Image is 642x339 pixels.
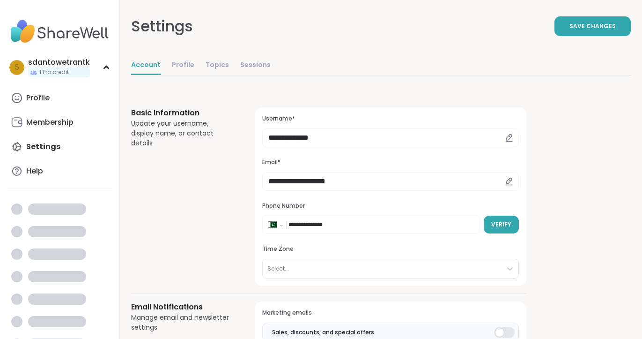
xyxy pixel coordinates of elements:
a: Topics [206,56,229,75]
div: Profile [26,93,50,103]
h3: Email* [262,158,519,166]
span: Save Changes [569,22,616,30]
h3: Phone Number [262,202,519,210]
h3: Basic Information [131,107,232,119]
span: Verify [491,220,511,229]
img: ShareWell Nav Logo [7,15,112,48]
a: Help [7,160,112,182]
a: Sessions [240,56,271,75]
a: Profile [7,87,112,109]
button: Verify [484,216,519,234]
a: Account [131,56,161,75]
a: Profile [172,56,194,75]
div: Settings [131,15,193,38]
div: Update your username, display name, or contact details [131,119,232,148]
h3: Marketing emails [262,309,519,317]
div: Membership [26,117,74,128]
span: Sales, discounts, and special offers [272,328,374,337]
div: sdantowetrantk [28,57,90,68]
button: Save Changes [554,16,631,36]
h3: Time Zone [262,245,519,253]
div: Help [26,166,43,176]
span: s [15,61,19,74]
h3: Email Notifications [131,301,232,313]
div: Manage email and newsletter settings [131,313,232,332]
span: 1 Pro credit [39,68,69,76]
a: Membership [7,111,112,134]
h3: Username* [262,115,519,123]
